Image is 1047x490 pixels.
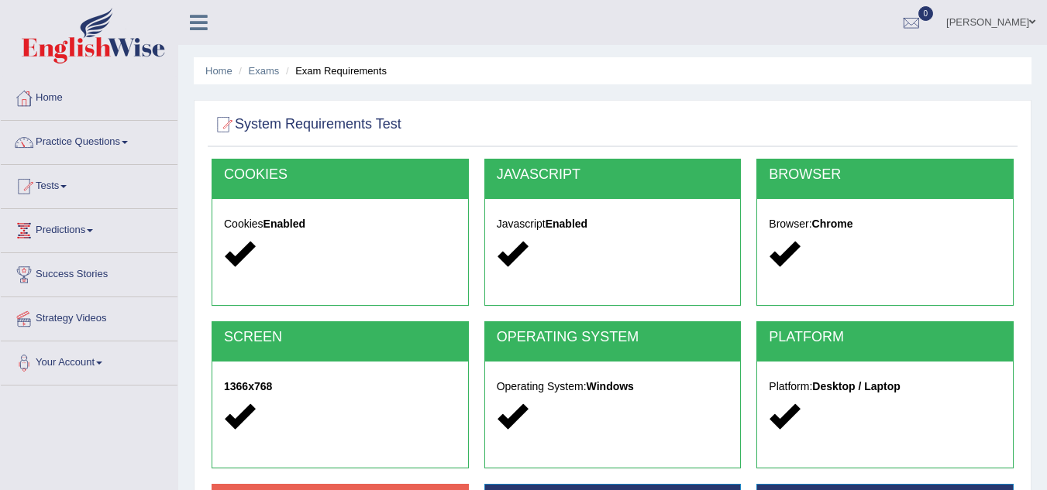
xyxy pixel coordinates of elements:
h5: Platform: [769,381,1001,392]
h2: JAVASCRIPT [497,167,729,183]
a: Success Stories [1,253,177,292]
h2: BROWSER [769,167,1001,183]
a: Strategy Videos [1,297,177,336]
strong: Desktop / Laptop [812,380,901,392]
a: Home [1,77,177,115]
strong: Enabled [263,218,305,230]
a: Practice Questions [1,121,177,159]
a: Home [205,65,232,77]
a: Predictions [1,209,177,248]
a: Exams [249,65,280,77]
a: Tests [1,165,177,204]
span: 0 [918,6,934,21]
h5: Cookies [224,218,456,230]
h2: COOKIES [224,167,456,183]
h2: System Requirements Test [212,113,401,136]
h2: OPERATING SYSTEM [497,330,729,345]
li: Exam Requirements [282,63,387,78]
h5: Javascript [497,218,729,230]
h2: SCREEN [224,330,456,345]
h5: Browser: [769,218,1001,230]
h2: PLATFORM [769,330,1001,345]
strong: Windows [587,380,634,392]
strong: 1366x768 [224,380,272,392]
strong: Enabled [546,218,587,230]
a: Your Account [1,341,177,380]
h5: Operating System: [497,381,729,392]
strong: Chrome [812,218,853,230]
